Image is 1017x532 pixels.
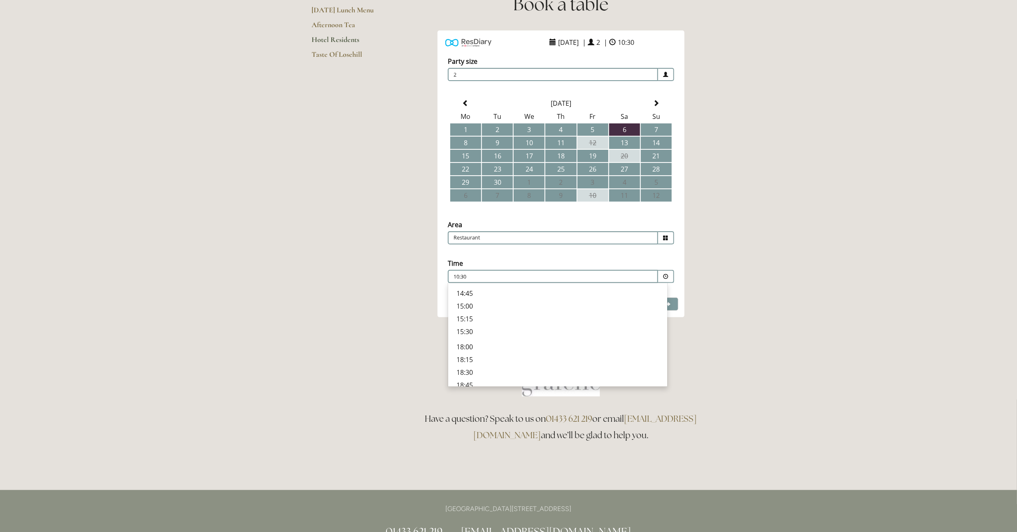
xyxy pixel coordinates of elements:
p: 18:30 [456,368,659,377]
td: 10 [514,137,545,149]
td: 4 [545,123,576,136]
label: Time [448,259,463,268]
label: Area [448,220,462,229]
td: 3 [514,123,545,136]
p: 15:00 [456,302,659,311]
td: 10 [577,189,608,202]
th: We [514,110,545,123]
td: 6 [450,189,481,202]
a: Taste Of Losehill [312,50,391,65]
p: 10:30 [454,273,603,281]
td: 12 [577,137,608,149]
td: 30 [482,176,513,188]
span: 2 [448,68,658,81]
td: 12 [641,189,672,202]
td: 8 [514,189,545,202]
td: 23 [482,163,513,175]
td: 18 [545,150,576,162]
td: 22 [450,163,481,175]
span: 2 [594,36,602,49]
td: 7 [641,123,672,136]
p: 18:45 [456,381,659,390]
th: Mo [450,110,481,123]
td: 19 [577,150,608,162]
td: 26 [577,163,608,175]
p: 14:45 [456,289,659,298]
span: | [604,38,607,47]
td: 14 [641,137,672,149]
td: 2 [545,176,576,188]
th: Fr [577,110,608,123]
td: 6 [609,123,640,136]
p: 15:30 [456,327,659,336]
a: Hotel Residents [312,35,391,50]
span: 10:30 [616,36,636,49]
td: 24 [514,163,545,175]
td: 21 [641,150,672,162]
td: 7 [482,189,513,202]
td: 1 [514,176,545,188]
td: 11 [609,189,640,202]
span: | [582,38,586,47]
a: 01433 621 219 [546,413,593,424]
span: Previous Month [463,100,469,107]
span: [DATE] [556,36,581,49]
td: 9 [482,137,513,149]
th: Tu [482,110,513,123]
th: Sa [609,110,640,123]
td: 25 [545,163,576,175]
th: Th [545,110,576,123]
td: 28 [641,163,672,175]
td: 8 [450,137,481,149]
td: 13 [609,137,640,149]
td: 1 [450,123,481,136]
td: 5 [641,176,672,188]
p: 15:15 [456,314,659,323]
td: 4 [609,176,640,188]
label: Party size [448,57,477,66]
a: Afternoon Tea [312,20,391,35]
td: 2 [482,123,513,136]
th: Su [641,110,672,123]
td: 11 [545,137,576,149]
h3: Have a question? Speak to us on or email and we’ll be glad to help you. [417,411,705,444]
td: 27 [609,163,640,175]
td: 17 [514,150,545,162]
td: 9 [545,189,576,202]
a: [DATE] Lunch Menu [312,5,391,20]
td: 20 [609,150,640,162]
td: 15 [450,150,481,162]
p: 18:00 [456,342,659,351]
span: Next Month [653,100,659,107]
td: 29 [450,176,481,188]
td: 16 [482,150,513,162]
img: Powered by ResDiary [445,37,491,49]
td: 3 [577,176,608,188]
th: Select Month [482,97,640,109]
p: [GEOGRAPHIC_DATA][STREET_ADDRESS] [312,503,705,514]
p: 18:15 [456,355,659,364]
td: 5 [577,123,608,136]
